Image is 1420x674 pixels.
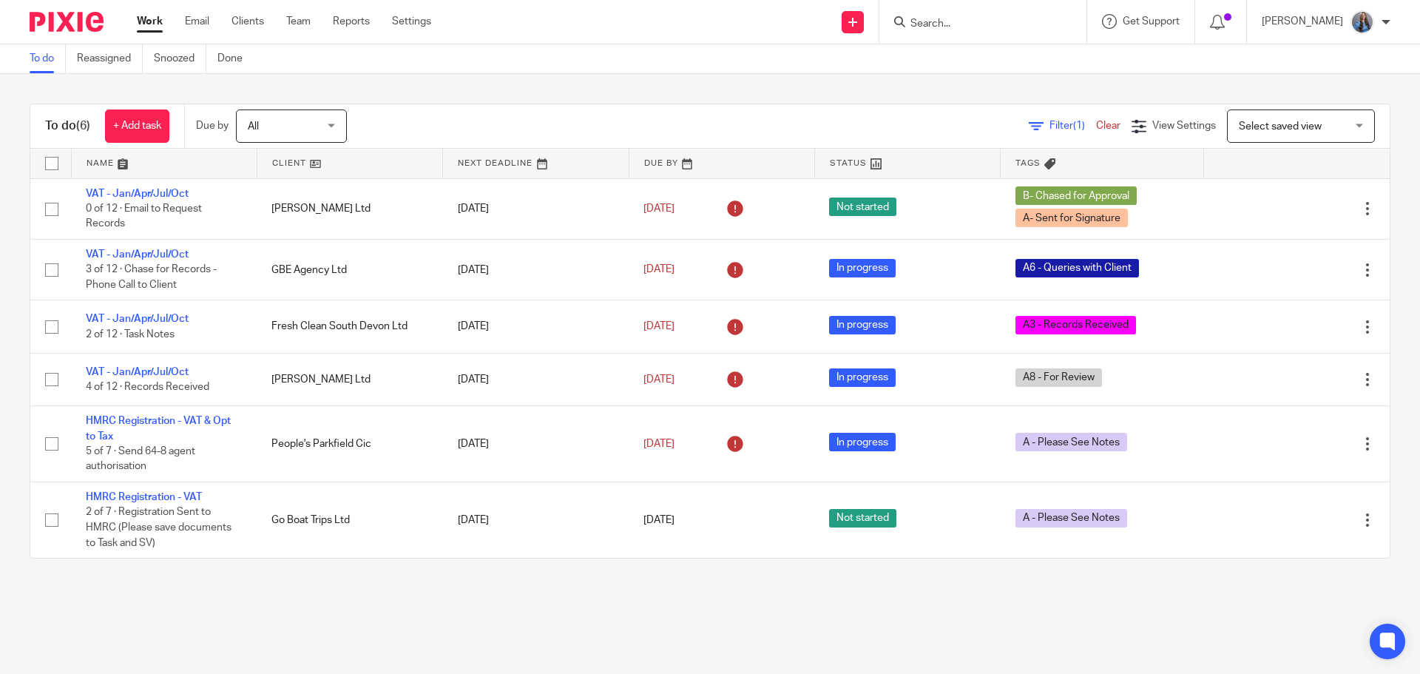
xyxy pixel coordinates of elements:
td: People's Parkfield Cic [257,406,442,482]
span: View Settings [1152,121,1216,131]
td: [DATE] [443,353,629,405]
td: [PERSON_NAME] Ltd [257,178,442,239]
img: Pixie [30,12,104,32]
span: In progress [829,368,896,387]
a: HMRC Registration - VAT & Opt to Tax [86,416,231,441]
span: Not started [829,509,896,528]
a: VAT - Jan/Apr/Jul/Oct [86,314,189,324]
span: Filter [1049,121,1096,131]
span: 2 of 12 · Task Notes [86,329,175,340]
span: B- Chased for Approval [1015,186,1137,205]
a: Clients [231,14,264,29]
span: In progress [829,316,896,334]
span: A8 - For Review [1015,368,1102,387]
a: VAT - Jan/Apr/Jul/Oct [86,249,189,260]
td: Go Boat Trips Ltd [257,482,442,559]
a: VAT - Jan/Apr/Jul/Oct [86,189,189,199]
td: [DATE] [443,482,629,559]
span: A- Sent for Signature [1015,209,1128,227]
span: Select saved view [1239,121,1322,132]
td: GBE Agency Ltd [257,239,442,300]
a: Done [217,44,254,73]
span: 0 of 12 · Email to Request Records [86,203,202,229]
span: Get Support [1123,16,1180,27]
a: Snoozed [154,44,206,73]
a: Reassigned [77,44,143,73]
td: [DATE] [443,178,629,239]
span: All [248,121,259,132]
p: [PERSON_NAME] [1262,14,1343,29]
span: (1) [1073,121,1085,131]
span: A6 - Queries with Client [1015,259,1139,277]
h1: To do [45,118,90,134]
a: Email [185,14,209,29]
img: Amanda-scaled.jpg [1350,10,1374,34]
span: (6) [76,120,90,132]
td: [DATE] [443,239,629,300]
span: [DATE] [643,265,674,275]
a: Clear [1096,121,1120,131]
span: [DATE] [643,374,674,385]
a: Team [286,14,311,29]
span: In progress [829,433,896,451]
a: Reports [333,14,370,29]
span: 5 of 7 · Send 64-8 agent authorisation [86,446,195,472]
span: 3 of 12 · Chase for Records - Phone Call to Client [86,265,217,291]
span: 2 of 7 · Registration Sent to HMRC (Please save documents to Task and SV) [86,508,231,548]
td: [DATE] [443,300,629,353]
span: [DATE] [643,439,674,449]
a: To do [30,44,66,73]
span: A - Please See Notes [1015,509,1127,528]
span: A - Please See Notes [1015,433,1127,451]
span: In progress [829,259,896,277]
span: [DATE] [643,515,674,525]
a: VAT - Jan/Apr/Jul/Oct [86,367,189,377]
a: HMRC Registration - VAT [86,492,202,502]
span: Tags [1015,159,1041,167]
span: 4 of 12 · Records Received [86,382,209,392]
td: Fresh Clean South Devon Ltd [257,300,442,353]
span: Not started [829,198,896,216]
td: [PERSON_NAME] Ltd [257,353,442,405]
input: Search [909,18,1042,31]
a: Work [137,14,163,29]
td: [DATE] [443,406,629,482]
span: [DATE] [643,321,674,331]
span: A3 - Records Received [1015,316,1136,334]
a: + Add task [105,109,169,143]
a: Settings [392,14,431,29]
span: [DATE] [643,203,674,214]
p: Due by [196,118,229,133]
